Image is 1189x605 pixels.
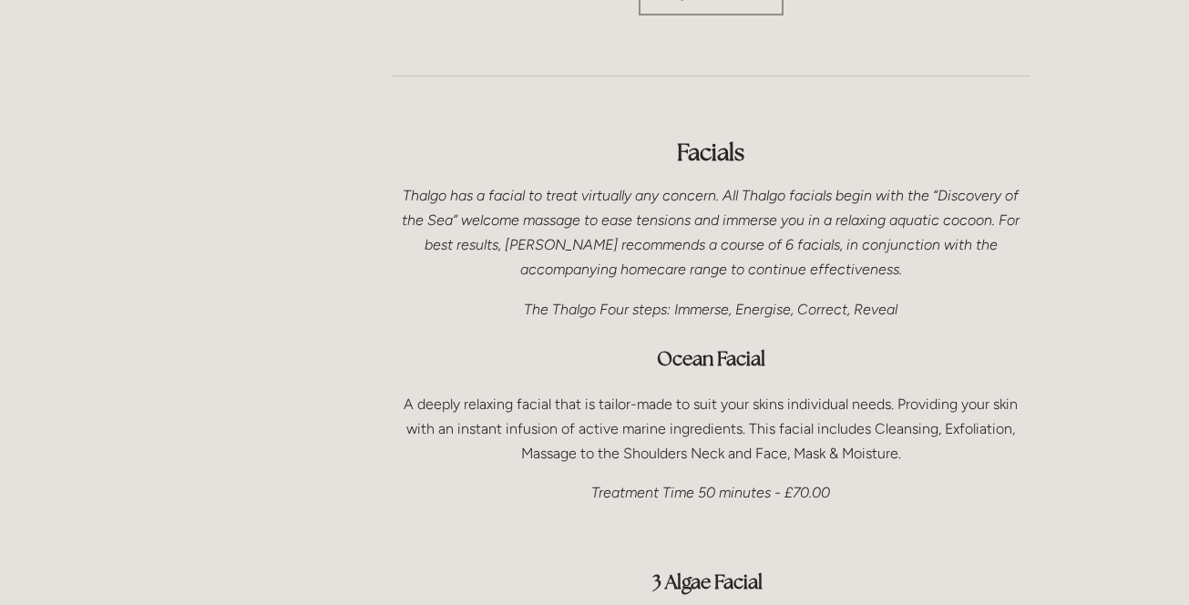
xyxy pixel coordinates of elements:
[677,138,744,167] strong: Facials
[402,187,1023,279] em: Thalgo has a facial to treat virtually any concern. All Thalgo facials begin with the “Discovery ...
[657,346,765,371] strong: Ocean Facial
[392,392,1030,467] p: A deeply relaxing facial that is tailor-made to suit your skins individual needs. Providing your ...
[591,484,830,501] em: Treatment Time 50 minutes - £70.00
[652,569,770,594] strong: 3 Algae Facial
[524,301,897,318] em: The Thalgo Four steps: Immerse, Energise, Correct, Reveal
